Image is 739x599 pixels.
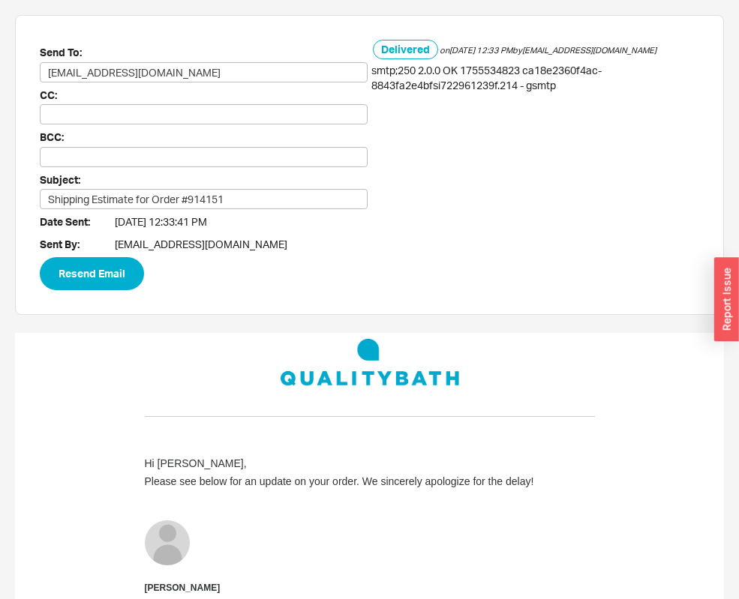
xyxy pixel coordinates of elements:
[40,235,115,254] span: Sent By:
[59,265,125,283] span: Resend Email
[40,86,115,105] span: CC:
[115,237,287,252] span: [EMAIL_ADDRESS][DOMAIN_NAME]
[40,128,115,147] span: BCC:
[371,63,699,92] div: smtp;250 2.0.0 OK 1755534823 ca18e2360f4ac-8843fa2e4bfsi722961239f.214 - gsmtp
[40,257,144,290] button: Resend Email
[40,171,115,190] span: Subject:
[373,40,438,59] h5: Delivered
[40,213,115,232] span: Date Sent:
[440,45,656,55] span: on [DATE] 12:33 PM by [EMAIL_ADDRESS][DOMAIN_NAME]
[40,43,115,62] span: Send To:
[115,214,207,229] span: [DATE] 12:33:41 PM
